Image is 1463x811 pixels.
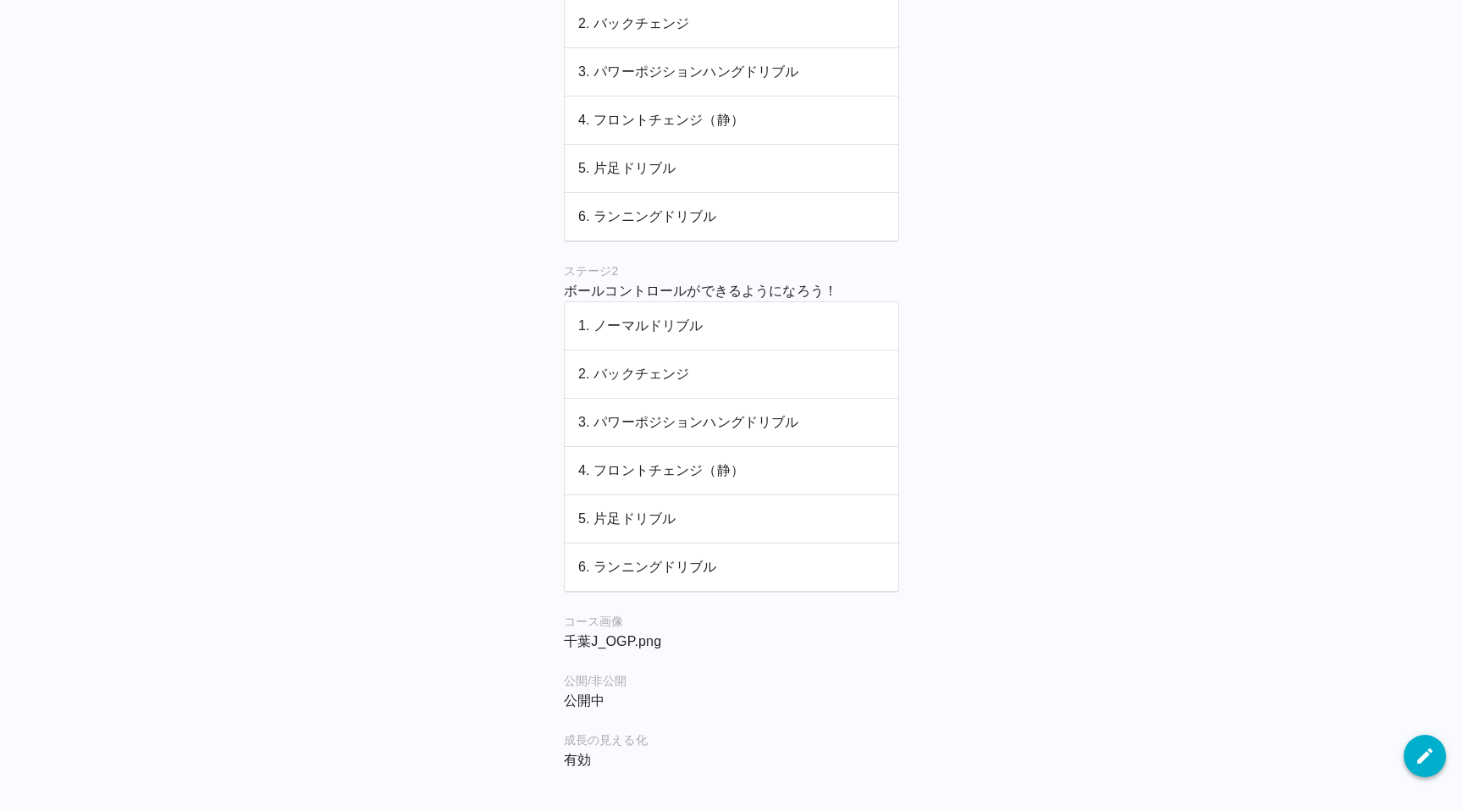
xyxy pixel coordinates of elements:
p: 4. フロントチェンジ（静） [578,461,885,481]
p: 2. バックチェンジ [578,14,885,34]
h6: ステージ 2 [564,262,899,281]
h6: 公開/非公開 [564,672,899,691]
p: 公開中 [564,691,899,711]
p: 千葉J_OGP.png [564,632,899,652]
p: 3. パワーポジションハングドリブル [578,62,885,82]
p: 4. フロントチェンジ（静） [578,110,885,130]
p: 1. ノーマルドリブル [578,316,885,336]
p: 有効 [564,750,899,770]
h6: コース画像 [564,613,899,632]
p: 6. ランニングドリブル [578,557,885,577]
p: 6. ランニングドリブル [578,207,885,227]
p: 2. バックチェンジ [578,364,885,384]
h6: 成長の見える化 [564,731,899,750]
p: 5. 片足ドリブル [578,158,885,179]
p: 3. パワーポジションハングドリブル [578,412,885,433]
p: 5. 片足ドリブル [578,509,885,529]
p: ボールコントロールができるようになろう！ [564,281,899,301]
